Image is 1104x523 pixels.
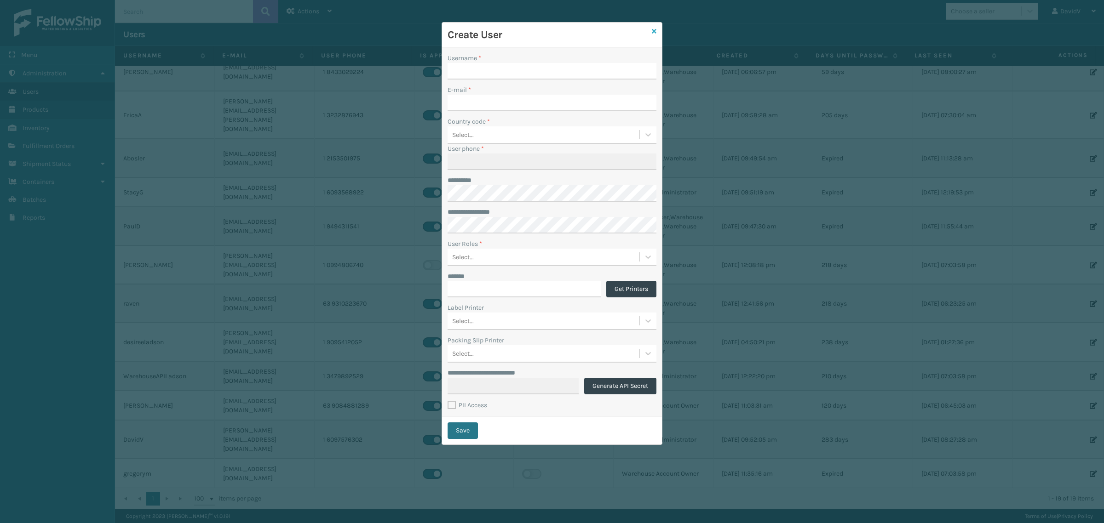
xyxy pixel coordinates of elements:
label: PII Access [448,401,487,409]
label: E-mail [448,85,471,95]
label: Packing Slip Printer [448,335,504,345]
label: User phone [448,144,484,153]
div: Select... [452,252,474,261]
button: Get Printers [606,281,656,297]
button: Generate API Secret [584,378,656,394]
label: Username [448,53,481,63]
h3: Create User [448,28,648,42]
div: Select... [452,130,474,140]
div: Select... [452,349,474,358]
label: User Roles [448,239,482,249]
label: Label Printer [448,303,484,313]
label: Country code [448,117,490,126]
div: Select... [452,316,474,326]
button: Save [448,422,478,439]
